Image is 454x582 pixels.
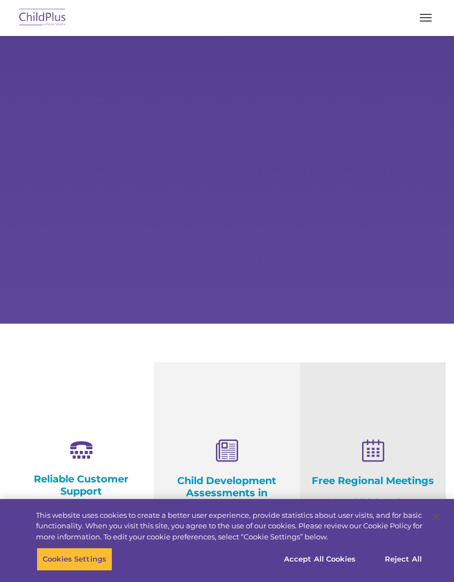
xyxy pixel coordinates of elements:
div: This website uses cookies to create a better user experience, provide statistics about user visit... [36,510,422,543]
h4: Child Development Assessments in ChildPlus [162,475,291,511]
img: ChildPlus by Procare Solutions [17,5,69,31]
button: Accept All Cookies [278,548,362,571]
button: Close [424,505,448,529]
button: Cookies Settings [37,548,112,571]
h4: Free Regional Meetings [308,475,437,487]
h4: Reliable Customer Support [17,473,146,497]
button: Reject All [369,548,438,571]
p: Not using ChildPlus? These are a great opportunity to network and learn from ChildPlus users. Fin... [308,495,437,564]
